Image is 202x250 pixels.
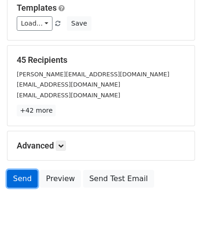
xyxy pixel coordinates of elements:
[83,170,154,188] a: Send Test Email
[17,3,57,13] a: Templates
[17,16,52,31] a: Load...
[7,170,38,188] a: Send
[17,81,120,88] small: [EMAIL_ADDRESS][DOMAIN_NAME]
[17,71,169,78] small: [PERSON_NAME][EMAIL_ADDRESS][DOMAIN_NAME]
[17,55,185,65] h5: 45 Recipients
[17,105,56,116] a: +42 more
[17,141,185,151] h5: Advanced
[17,92,120,99] small: [EMAIL_ADDRESS][DOMAIN_NAME]
[156,205,202,250] div: Chat-Widget
[67,16,91,31] button: Save
[40,170,81,188] a: Preview
[156,205,202,250] iframe: Chat Widget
